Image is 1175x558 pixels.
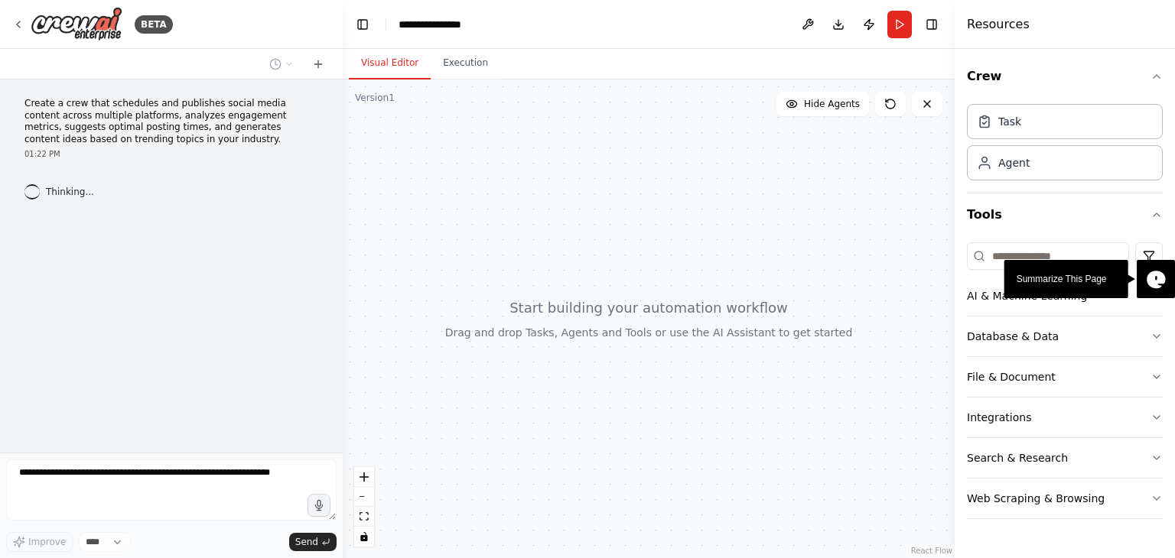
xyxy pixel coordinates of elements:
nav: breadcrumb [399,17,475,32]
button: Visual Editor [349,47,431,79]
button: Hide left sidebar [352,14,373,35]
div: BETA [135,15,173,34]
button: Execution [431,47,500,79]
span: Improve [28,536,66,548]
button: toggle interactivity [354,527,374,547]
button: Web Scraping & Browsing [967,479,1163,518]
div: Agent [998,155,1030,170]
a: React Flow attribution [911,547,952,555]
span: Send [295,536,318,548]
button: Crew [967,55,1163,98]
button: Hide right sidebar [921,14,942,35]
div: React Flow controls [354,467,374,547]
button: File & Document [967,357,1163,397]
span: Thinking... [46,186,94,198]
button: Integrations [967,397,1163,437]
p: Create a crew that schedules and publishes social media content across multiple platforms, analyz... [24,98,318,145]
span: Hide Agents [804,98,860,110]
div: Crew [967,98,1163,193]
button: Database & Data [967,316,1163,356]
button: fit view [354,507,374,527]
button: Click to speak your automation idea [308,494,330,517]
button: Improve [6,532,73,552]
button: zoom out [354,487,374,507]
button: Tools [967,193,1163,236]
div: Tools [967,236,1163,531]
div: 01:22 PM [24,148,318,160]
img: Logo [31,7,122,41]
div: Version 1 [355,92,395,104]
button: Send [289,533,337,551]
div: Task [998,114,1021,129]
h4: Resources [967,15,1030,34]
button: zoom in [354,467,374,487]
button: Switch to previous chat [263,55,300,73]
button: Hide Agents [776,92,869,116]
button: AI & Machine Learning [967,276,1163,316]
button: Search & Research [967,438,1163,478]
button: Start a new chat [306,55,330,73]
